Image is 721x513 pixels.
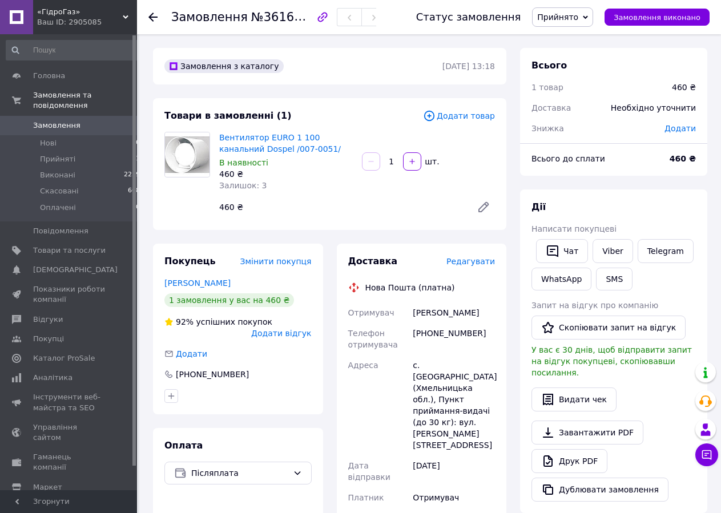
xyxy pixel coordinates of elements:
span: Всього до сплати [531,154,605,163]
span: Прийнято [537,13,578,22]
div: 1 замовлення у вас на 460 ₴ [164,293,294,307]
span: Додати [176,349,207,358]
a: Редагувати [472,196,495,219]
span: Запит на відгук про компанію [531,301,658,310]
span: Післяплата [191,467,288,479]
span: 1 товар [531,83,563,92]
div: с. [GEOGRAPHIC_DATA] (Хмельницька обл.), Пункт приймання-видачі (до 30 кг): вул. [PERSON_NAME][ST... [410,355,497,455]
input: Пошук [6,40,141,60]
div: 460 ₴ [219,168,353,180]
span: Прийняті [40,154,75,164]
span: Управління сайтом [33,422,106,443]
a: Вентилятор EURO 1 100 канальний Dospel /007-0051/ [219,133,341,154]
span: 1 [136,154,140,164]
span: Замовлення виконано [614,13,700,22]
div: [PHONE_NUMBER] [410,323,497,355]
span: Товари та послуги [33,245,106,256]
span: Платник [348,493,384,502]
div: Повернутися назад [148,11,158,23]
span: Доставка [348,256,398,266]
span: Дії [531,201,546,212]
span: Головна [33,71,65,81]
span: Отримувач [348,308,394,317]
span: Покупці [33,334,64,344]
span: «ГідроГаз» [37,7,123,17]
div: Необхідно уточнити [604,95,703,120]
button: Чат [536,239,588,263]
button: Скопіювати запит на відгук [531,316,686,340]
span: Знижка [531,124,564,133]
span: 0 [136,138,140,148]
img: Вентилятор EURO 1 100 канальний Dospel /007-0051/ [165,132,210,177]
span: Оплата [164,440,203,451]
a: Telegram [638,239,694,263]
span: Гаманець компанії [33,452,106,472]
a: [PERSON_NAME] [164,278,231,288]
span: Замовлення [171,10,248,24]
span: Дата відправки [348,461,390,482]
time: [DATE] 13:18 [442,62,495,71]
span: Маркет [33,482,62,492]
span: Редагувати [446,257,495,266]
span: 2239 [124,170,140,180]
div: Статус замовлення [416,11,521,23]
span: Адреса [348,361,378,370]
button: Чат з покупцем [695,443,718,466]
span: Доставка [531,103,571,112]
span: Додати відгук [251,329,311,338]
b: 460 ₴ [670,154,696,163]
span: Інструменти веб-майстра та SEO [33,392,106,413]
span: Змінити покупця [240,257,312,266]
div: Ваш ID: 2905085 [37,17,137,27]
span: Відгуки [33,314,63,325]
button: SMS [596,268,633,290]
a: Завантажити PDF [531,421,643,445]
div: Отримувач [410,487,497,508]
span: Товари в замовленні (1) [164,110,292,121]
span: Покупець [164,256,216,266]
div: Нова Пошта (платна) [362,282,458,293]
span: 0 [136,203,140,213]
button: Видати чек [531,387,617,411]
span: Каталог ProSale [33,353,95,363]
span: 92% [176,317,194,326]
button: Замовлення виконано [605,9,710,26]
span: У вас є 30 днів, щоб відправити запит на відгук покупцеві, скопіювавши посилання. [531,345,692,377]
span: [DEMOGRAPHIC_DATA] [33,265,118,275]
div: Замовлення з каталогу [164,59,284,73]
span: Залишок: 3 [219,181,267,190]
button: Дублювати замовлення [531,478,668,502]
span: Телефон отримувача [348,329,398,349]
span: Виконані [40,170,75,180]
a: Друк PDF [531,449,607,473]
span: Замовлення [33,120,80,131]
a: WhatsApp [531,268,591,290]
span: Написати покупцеві [531,224,617,233]
div: 460 ₴ [215,199,468,215]
div: [DATE] [410,455,497,487]
span: Всього [531,60,567,71]
span: В наявності [219,158,268,167]
span: Показники роботи компанії [33,284,106,305]
div: [PHONE_NUMBER] [175,369,250,380]
div: шт. [422,156,441,167]
span: №361606854 [251,10,332,24]
div: 460 ₴ [672,82,696,93]
span: Нові [40,138,57,148]
span: Оплачені [40,203,76,213]
span: Додати [664,124,696,133]
span: Додати товар [423,110,495,122]
span: Аналітика [33,373,72,383]
span: Повідомлення [33,226,88,236]
span: Замовлення та повідомлення [33,90,137,111]
a: Viber [593,239,633,263]
div: [PERSON_NAME] [410,302,497,323]
span: 608 [128,186,140,196]
span: Скасовані [40,186,79,196]
div: успішних покупок [164,316,272,328]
